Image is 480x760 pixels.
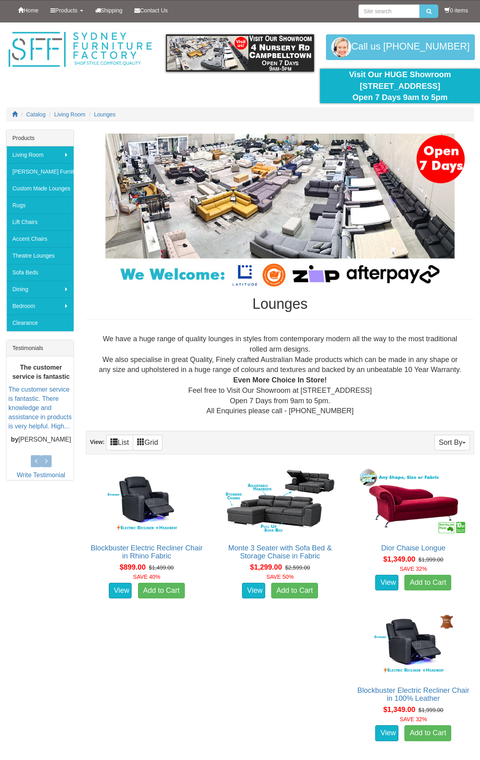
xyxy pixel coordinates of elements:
input: Site search [358,4,420,18]
p: [PERSON_NAME] [8,435,74,444]
div: Visit Our HUGE Showroom [STREET_ADDRESS] Open 7 Days 9am to 5pm [326,69,474,103]
img: Blockbuster Electric Recliner Chair in 100% Leather [357,609,470,678]
a: Shipping [89,0,129,20]
a: View [242,583,265,599]
font: SAVE 50% [266,574,294,580]
a: View [375,575,398,591]
span: Contact Us [140,7,168,14]
del: $1,999.00 [418,707,443,713]
font: SAVE 32% [400,716,427,722]
button: Sort By [434,435,470,450]
a: The customer service is fantastic. There knowledge and assistance in products is very helpful. Hi... [8,386,72,429]
a: Dior Chaise Longue [381,544,446,552]
a: Add to Cart [404,725,451,741]
strong: View: [90,439,104,445]
b: by [11,436,18,442]
a: Bedroom [6,298,74,314]
div: Products [6,130,74,146]
img: Lounges [86,134,474,288]
a: Add to Cart [138,583,185,599]
del: $2,599.00 [285,564,310,571]
div: Testimonials [6,340,74,356]
span: $1,349.00 [383,555,415,563]
a: View [375,725,398,741]
span: Products [55,7,77,14]
img: Dior Chaise Longue [357,467,470,536]
span: $1,349.00 [383,706,415,714]
b: The customer service is fantastic [12,364,70,380]
a: Products [44,0,89,20]
a: Blockbuster Electric Recliner Chair in 100% Leather [357,686,469,702]
span: Shipping [101,7,123,14]
img: Monte 3 Seater with Sofa Bed & Storage Chaise in Fabric [224,467,336,536]
a: Sofa Beds [6,264,74,281]
img: Blockbuster Electric Recliner Chair in Rhino Fabric [90,467,203,536]
li: 0 items [444,6,468,14]
font: SAVE 32% [400,566,427,572]
a: Home [12,0,44,20]
a: Contact Us [128,0,174,20]
a: Grid [133,435,162,450]
a: Lounges [94,111,116,118]
h1: Lounges [86,296,474,312]
a: Catalog [26,111,46,118]
a: Custom Made Lounges [6,180,74,197]
font: SAVE 40% [133,574,160,580]
a: Rugs [6,197,74,214]
del: $1,999.00 [418,556,443,563]
a: [PERSON_NAME] Furniture [6,163,74,180]
div: We have a huge range of quality lounges in styles from contemporary modern all the way to the mos... [92,334,468,416]
a: Clearance [6,314,74,331]
a: Add to Cart [271,583,318,599]
span: Home [24,7,38,14]
a: List [106,435,133,450]
del: $1,499.00 [149,564,174,571]
a: Add to Cart [404,575,451,591]
span: $1,299.00 [250,563,282,571]
span: $899.00 [120,563,146,571]
a: Living Room [6,146,74,163]
a: Dining [6,281,74,298]
a: Lift Chairs [6,214,74,230]
a: Monte 3 Seater with Sofa Bed & Storage Chaise in Fabric [228,544,332,560]
a: Accent Chairs [6,230,74,247]
a: Living Room [54,111,86,118]
img: Sydney Furniture Factory [6,30,154,69]
img: showroom.gif [166,34,314,72]
a: Blockbuster Electric Recliner Chair in Rhino Fabric [91,544,203,560]
a: Theatre Lounges [6,247,74,264]
a: View [109,583,132,599]
a: Write Testimonial [17,472,65,478]
b: Even More Choice In Store! [233,376,327,384]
